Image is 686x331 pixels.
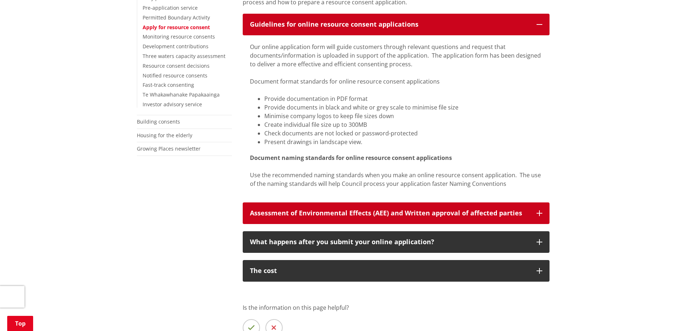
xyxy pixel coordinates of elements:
div: Guidelines for online resource consent applications [250,21,529,28]
p: Is the information on this page helpful? [243,303,550,312]
a: Apply for resource consent [143,24,210,31]
a: Permitted Boundary Activity [143,14,210,21]
a: Three waters capacity assessment [143,53,225,59]
a: Pre-application service [143,4,198,11]
li: Minimise company logos to keep file sizes down [264,112,542,120]
a: Development contributions [143,43,209,50]
a: Housing for the elderly [137,132,192,139]
li: Provide documents in black and white or grey scale to minimise file size [264,103,542,112]
a: Growing Places newsletter [137,145,201,152]
div: Assessment of Environmental Effects (AEE) and Written approval of affected parties [250,210,529,217]
li: Create individual file size up to 300MB [264,120,542,129]
div: Our online application form will guide customers through relevant questions and request that docu... [250,43,542,68]
button: Assessment of Environmental Effects (AEE) and Written approval of affected parties [243,202,550,224]
a: Investor advisory service [143,101,202,108]
div: The cost [250,267,529,274]
div: Use the recommended naming standards when you make an online resource consent application. The us... [250,171,542,188]
li: Provide documentation in PDF format [264,94,542,103]
strong: Document naming standards for online resource consent applications [250,154,452,162]
button: Guidelines for online resource consent applications [243,14,550,35]
div: Document format standards for online resource consent applications​ [250,77,542,86]
div: What happens after you submit your online application? [250,238,529,246]
iframe: Messenger Launcher [653,301,679,327]
a: Notified resource consents [143,72,207,79]
button: What happens after you submit your online application? [243,231,550,253]
a: Fast-track consenting [143,81,194,88]
li: Check documents are not locked or password-protected [264,129,542,138]
li: Present drawings in landscape view.​ [264,138,542,146]
a: Building consents [137,118,180,125]
a: Te Whakawhanake Papakaainga [143,91,220,98]
a: Resource consent decisions [143,62,210,69]
a: Top [7,316,33,331]
a: Monitoring resource consents [143,33,215,40]
button: The cost [243,260,550,282]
